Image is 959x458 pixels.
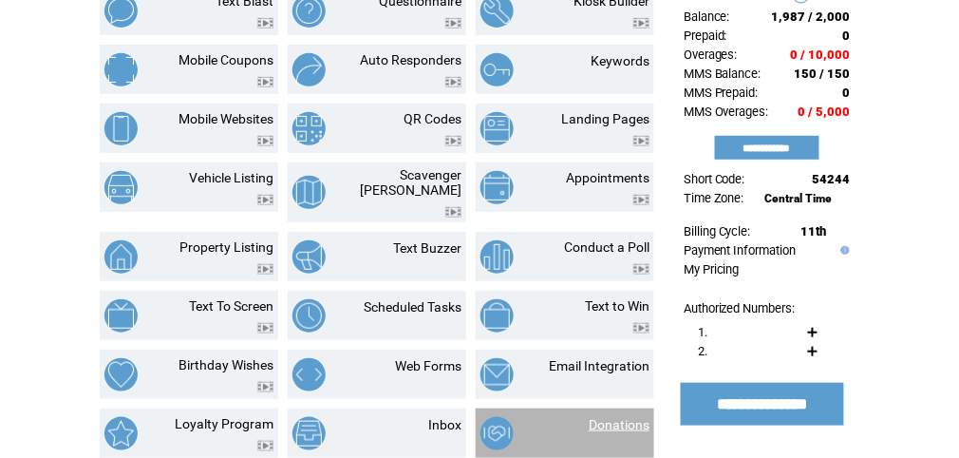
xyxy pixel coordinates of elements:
[684,67,762,81] span: MMS Balance:
[684,224,751,239] span: Billing Cycle:
[292,417,326,450] img: inbox.png
[684,243,797,258] a: Payment Information
[189,298,273,314] a: Text To Screen
[843,29,851,43] span: 0
[179,239,273,255] a: Property Listing
[393,240,461,256] a: Text Buzzer
[292,112,326,145] img: qr-codes.png
[480,358,514,391] img: email-integration.png
[104,299,138,333] img: text-to-screen.png
[257,136,273,146] img: video.png
[564,239,649,255] a: Conduct a Poll
[445,18,461,29] img: video.png
[292,176,326,209] img: scavenger-hunt.png
[684,86,759,100] span: MMS Prepaid:
[360,167,461,198] a: Scavenger [PERSON_NAME]
[257,323,273,334] img: video.png
[684,301,796,315] span: Authorized Numbers:
[364,299,461,315] a: Scheduled Tasks
[395,358,461,373] a: Web Forms
[445,136,461,146] img: video.png
[480,53,514,86] img: keywords.png
[684,105,769,119] span: MMS Overages:
[633,264,649,275] img: video.png
[292,53,326,86] img: auto-responders.png
[799,105,851,119] span: 0 / 5,000
[765,192,833,205] span: Central Time
[104,240,138,274] img: property-listing.png
[179,111,273,126] a: Mobile Websites
[591,53,649,68] a: Keywords
[801,224,827,239] span: 11th
[257,441,273,451] img: video.png
[104,112,138,145] img: mobile-websites.png
[633,195,649,205] img: video.png
[360,52,461,67] a: Auto Responders
[585,298,649,314] a: Text to Win
[404,111,461,126] a: QR Codes
[795,67,851,81] span: 150 / 150
[445,207,461,218] img: video.png
[684,48,738,62] span: Overages:
[684,10,730,24] span: Balance:
[633,136,649,146] img: video.png
[698,344,707,358] span: 2.
[684,29,727,43] span: Prepaid:
[480,299,514,333] img: text-to-win.png
[633,18,649,29] img: video.png
[257,18,273,29] img: video.png
[175,416,273,431] a: Loyalty Program
[480,240,514,274] img: conduct-a-poll.png
[480,112,514,145] img: landing-pages.png
[698,325,707,339] span: 1.
[480,417,514,450] img: donations.png
[684,262,740,277] a: My Pricing
[772,10,851,24] span: 1,987 / 2,000
[791,48,851,62] span: 0 / 10,000
[257,77,273,87] img: video.png
[179,52,273,67] a: Mobile Coupons
[549,358,649,373] a: Email Integration
[445,77,461,87] img: video.png
[633,323,649,334] img: video.png
[428,417,461,432] a: Inbox
[561,111,649,126] a: Landing Pages
[837,246,850,255] img: help.gif
[843,86,851,100] span: 0
[684,191,744,205] span: Time Zone:
[480,171,514,204] img: appointments.png
[189,170,273,185] a: Vehicle Listing
[104,358,138,391] img: birthday-wishes.png
[813,172,851,186] span: 54244
[257,382,273,392] img: video.png
[292,358,326,391] img: web-forms.png
[104,53,138,86] img: mobile-coupons.png
[566,170,649,185] a: Appointments
[257,264,273,275] img: video.png
[292,299,326,333] img: scheduled-tasks.png
[257,195,273,205] img: video.png
[104,171,138,204] img: vehicle-listing.png
[292,240,326,274] img: text-buzzer.png
[589,417,649,432] a: Donations
[179,357,273,372] a: Birthday Wishes
[684,172,745,186] span: Short Code:
[104,417,138,450] img: loyalty-program.png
